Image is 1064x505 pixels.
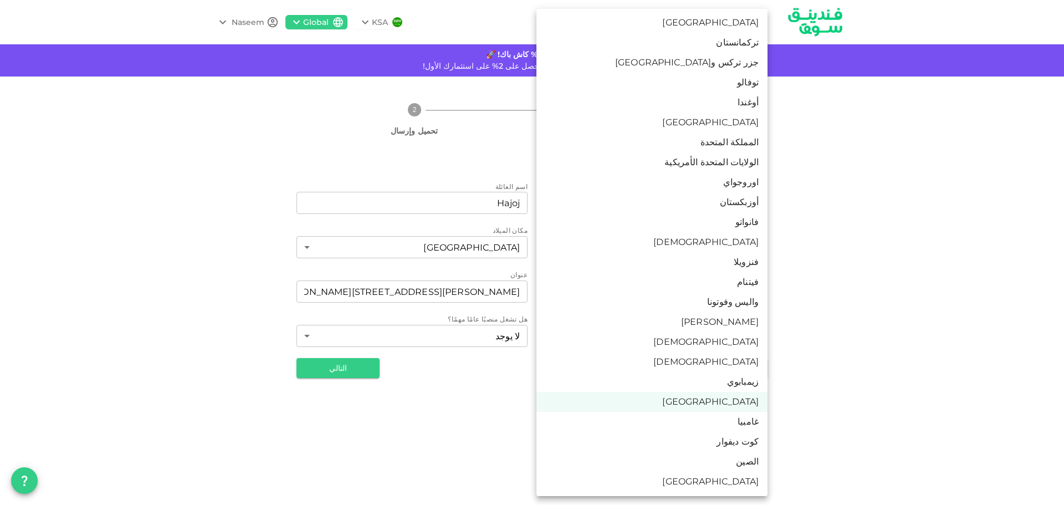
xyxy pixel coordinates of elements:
[536,392,768,412] li: [GEOGRAPHIC_DATA]
[536,332,768,352] li: [DEMOGRAPHIC_DATA]
[536,53,768,73] li: جزر تركس و[GEOGRAPHIC_DATA]
[536,152,768,172] li: الولايات المتحدة الأمريكية
[536,132,768,152] li: المملكة المتحدة
[536,412,768,432] li: غامبيا
[536,13,768,33] li: [GEOGRAPHIC_DATA]
[536,252,768,272] li: فنزويلا
[536,312,768,332] li: [PERSON_NAME]
[536,93,768,113] li: أوغندا
[536,192,768,212] li: أوزبكستان
[536,352,768,372] li: [DEMOGRAPHIC_DATA]
[536,113,768,132] li: [GEOGRAPHIC_DATA]
[536,292,768,312] li: واليس وفوتونا
[536,432,768,452] li: كوت ديفوار
[536,472,768,492] li: [GEOGRAPHIC_DATA]
[536,232,768,252] li: [DEMOGRAPHIC_DATA]
[536,272,768,292] li: فيتنام
[536,73,768,93] li: توفالو
[536,212,768,232] li: فانواتو
[536,372,768,392] li: زيمبابوي
[536,452,768,472] li: الصين
[536,33,768,53] li: تركمانستان
[536,172,768,192] li: اوروجواي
